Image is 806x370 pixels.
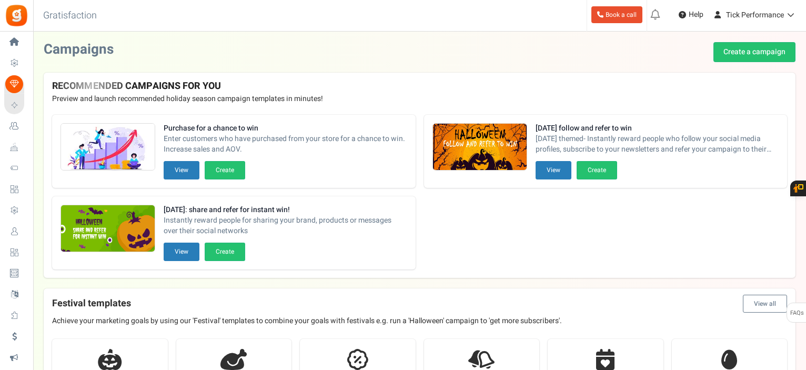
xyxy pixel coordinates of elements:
[52,94,787,104] p: Preview and launch recommended holiday season campaign templates in minutes!
[536,123,779,134] strong: [DATE] follow and refer to win
[686,9,703,20] span: Help
[164,123,407,134] strong: Purchase for a chance to win
[790,303,804,323] span: FAQs
[743,295,787,313] button: View all
[164,243,199,261] button: View
[577,161,617,179] button: Create
[164,134,407,155] span: Enter customers who have purchased from your store for a chance to win. Increase sales and AOV.
[433,124,527,171] img: Recommended Campaigns
[52,81,787,92] h4: RECOMMENDED CAMPAIGNS FOR YOU
[44,42,114,57] h2: Campaigns
[205,243,245,261] button: Create
[713,42,795,62] a: Create a campaign
[726,9,784,21] span: Tick Performance
[52,316,787,326] p: Achieve your marketing goals by using our 'Festival' templates to combine your goals with festiva...
[205,161,245,179] button: Create
[32,5,108,26] h3: Gratisfaction
[61,205,155,253] img: Recommended Campaigns
[536,161,571,179] button: View
[164,215,407,236] span: Instantly reward people for sharing your brand, products or messages over their social networks
[52,295,787,313] h4: Festival templates
[164,205,407,215] strong: [DATE]: share and refer for instant win!
[536,134,779,155] span: [DATE] themed- Instantly reward people who follow your social media profiles, subscribe to your n...
[61,124,155,171] img: Recommended Campaigns
[5,4,28,27] img: Gratisfaction
[164,161,199,179] button: View
[591,6,642,23] a: Book a call
[674,6,708,23] a: Help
